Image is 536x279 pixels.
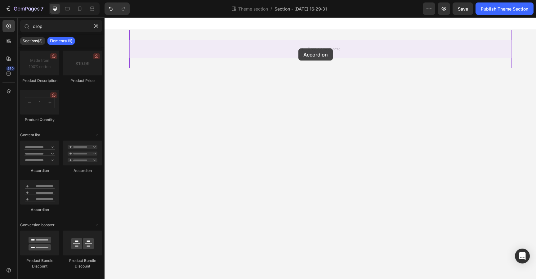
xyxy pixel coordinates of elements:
[23,38,42,43] p: Sections(3)
[63,258,102,269] div: Product Bundle Discount
[453,2,473,15] button: Save
[20,78,59,83] div: Product Description
[515,249,530,263] div: Open Intercom Messenger
[20,258,59,269] div: Product Bundle Discount
[270,6,272,12] span: /
[237,6,269,12] span: Theme section
[20,132,40,138] span: Content list
[2,2,46,15] button: 7
[63,168,102,173] div: Accordion
[481,6,528,12] div: Publish Theme Section
[105,2,130,15] div: Undo/Redo
[50,38,72,43] p: Elements(19)
[476,2,534,15] button: Publish Theme Section
[20,222,55,228] span: Conversion booster
[6,66,15,71] div: 450
[41,5,43,12] p: 7
[63,78,102,83] div: Product Price
[92,130,102,140] span: Toggle open
[20,168,59,173] div: Accordion
[20,117,59,123] div: Product Quantity
[20,207,59,213] div: Accordion
[458,6,468,11] span: Save
[20,20,102,32] input: Search Sections & Elements
[275,6,327,12] span: Section - [DATE] 16:29:31
[92,220,102,230] span: Toggle open
[105,17,536,279] iframe: Design area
